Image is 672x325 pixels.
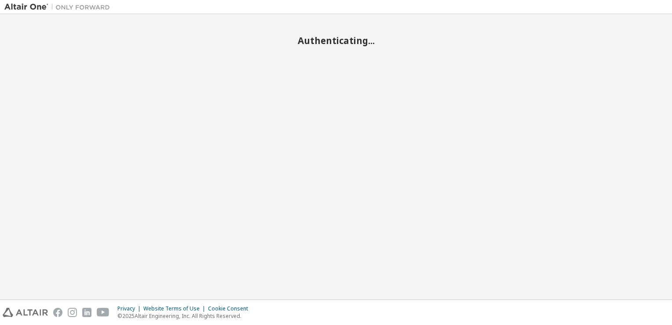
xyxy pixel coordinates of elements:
[68,308,77,317] img: instagram.svg
[208,305,253,312] div: Cookie Consent
[4,35,668,46] h2: Authenticating...
[117,312,253,320] p: © 2025 Altair Engineering, Inc. All Rights Reserved.
[3,308,48,317] img: altair_logo.svg
[97,308,110,317] img: youtube.svg
[143,305,208,312] div: Website Terms of Use
[82,308,91,317] img: linkedin.svg
[117,305,143,312] div: Privacy
[53,308,62,317] img: facebook.svg
[4,3,114,11] img: Altair One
